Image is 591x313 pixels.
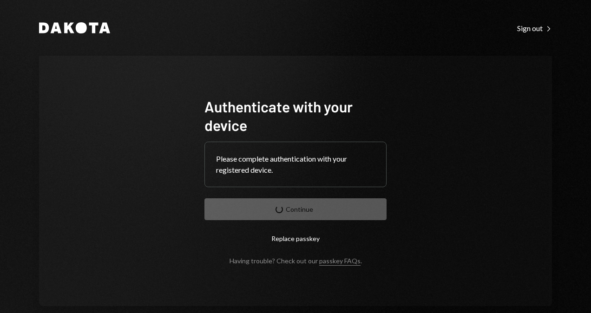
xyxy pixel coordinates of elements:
[230,257,362,265] div: Having trouble? Check out our .
[204,97,387,134] h1: Authenticate with your device
[204,228,387,249] button: Replace passkey
[517,24,552,33] div: Sign out
[216,153,375,176] div: Please complete authentication with your registered device.
[319,257,361,266] a: passkey FAQs
[517,23,552,33] a: Sign out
